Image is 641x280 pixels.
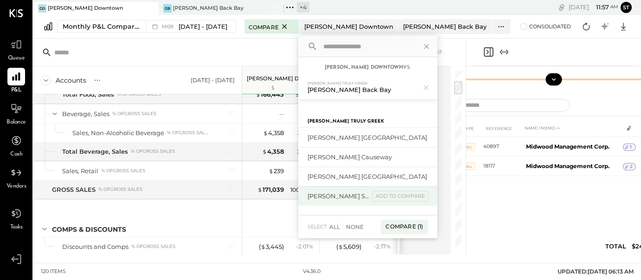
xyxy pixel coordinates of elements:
[298,109,437,128] div: [PERSON_NAME] Truly Greek
[58,20,236,33] button: Monthly P&L Comparison M09[DATE] - [DATE]
[308,223,327,231] span: select
[62,147,128,156] div: Total Beverage, Sales
[374,242,391,251] div: - 2.17
[308,242,314,250] span: %
[244,19,299,34] button: Compare
[621,2,632,13] button: st
[499,46,510,58] button: Expand panel (e)
[0,164,32,191] a: Vendors
[336,242,361,251] div: ( 5,609 )
[461,163,475,170] span: BILL
[72,129,164,137] div: Sales, Non-Alcoholic Beverage
[41,268,66,275] div: 120 items
[262,148,267,155] span: $
[298,57,437,76] div: vs:
[296,242,314,251] div: - 2.01
[483,137,522,156] td: 40897
[610,4,618,10] span: am
[297,148,314,156] div: 2.55
[62,90,114,99] div: Total Food, Sales
[308,153,428,162] div: [PERSON_NAME] Causeway
[308,133,428,142] div: [PERSON_NAME] [GEOGRAPHIC_DATA]
[98,186,142,193] div: % of GROSS SALES
[48,5,123,12] div: [PERSON_NAME] Downtown
[112,111,156,117] div: % of GROSS SALES
[117,91,161,98] div: % of GROSS SALES
[262,147,284,156] div: 4,358
[11,86,22,95] span: P&L
[10,223,23,232] span: Tasks
[0,132,32,159] a: Cash
[63,22,141,31] div: Monthly P&L Comparison
[381,220,428,234] div: Compare (1)
[403,22,487,31] div: [PERSON_NAME] Back Bay
[308,192,370,201] div: [PERSON_NAME] Seaport
[338,243,343,250] span: $
[269,167,284,176] div: 239
[0,100,32,127] a: Balance
[163,4,172,13] div: GB
[308,81,368,85] div: [PERSON_NAME] Truly Greek
[483,46,494,58] button: Close panel
[256,91,261,98] span: $
[461,120,483,137] th: TYPE
[300,19,398,34] button: [PERSON_NAME] Downtown
[329,223,340,231] div: All
[56,76,86,85] div: Accounts
[259,242,284,251] div: ( 3,445 )
[52,225,126,234] div: Comps & Discounts
[522,120,623,137] th: NAME / MEMO
[461,143,475,150] span: BILL
[261,243,266,250] span: $
[297,2,309,13] div: + 4
[257,186,263,193] span: $
[131,243,175,250] div: % of GROSS SALES
[62,167,98,176] div: Sales, Retail
[483,156,522,176] td: 18117
[62,242,128,251] div: Discounts and Comps
[257,185,284,194] div: 171,039
[308,172,428,181] div: [PERSON_NAME] [GEOGRAPHIC_DATA]
[279,110,284,118] div: --
[304,22,393,31] div: [PERSON_NAME] Downtown
[162,24,176,29] span: M09
[62,110,109,118] div: Beverage, Sales
[297,129,314,137] div: 2.55
[308,85,414,94] div: [PERSON_NAME] Back Bay
[167,130,211,136] div: % of GROSS SALES
[526,163,609,169] b: Midwood Management Corp.
[343,223,364,231] div: None
[558,268,634,275] span: UPDATED: [DATE] 06:13 AM
[483,120,522,137] th: REFERENCE
[569,3,618,12] div: [DATE]
[0,68,32,95] a: P&L
[173,5,244,12] div: [PERSON_NAME] Back Bay
[526,143,609,150] b: Midwood Management Corp.
[286,85,316,92] div: %
[529,23,571,30] span: Consolidated
[101,168,145,174] div: % of GROSS SALES
[52,185,96,194] div: GROSS SALES
[557,2,566,12] div: copy link
[249,22,279,31] span: Compare
[10,150,22,159] span: Cash
[386,242,391,250] span: %
[269,167,274,175] span: $
[131,148,175,155] div: % of GROSS SALES
[630,163,633,170] span: 2
[372,191,428,202] div: add to compare
[8,54,25,63] span: Queue
[0,205,32,232] a: Tasks
[630,144,632,150] span: 1
[303,268,320,275] div: v 4.36.0
[6,182,26,191] span: Vendors
[191,76,235,84] div: [DATE] - [DATE]
[38,4,46,13] div: GD
[6,118,26,127] span: Balance
[263,129,268,137] span: $
[296,91,314,99] div: 97.31
[263,129,284,137] div: 4,358
[247,75,316,82] p: [PERSON_NAME] Downtown
[0,36,32,63] a: Queue
[247,85,284,92] div: $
